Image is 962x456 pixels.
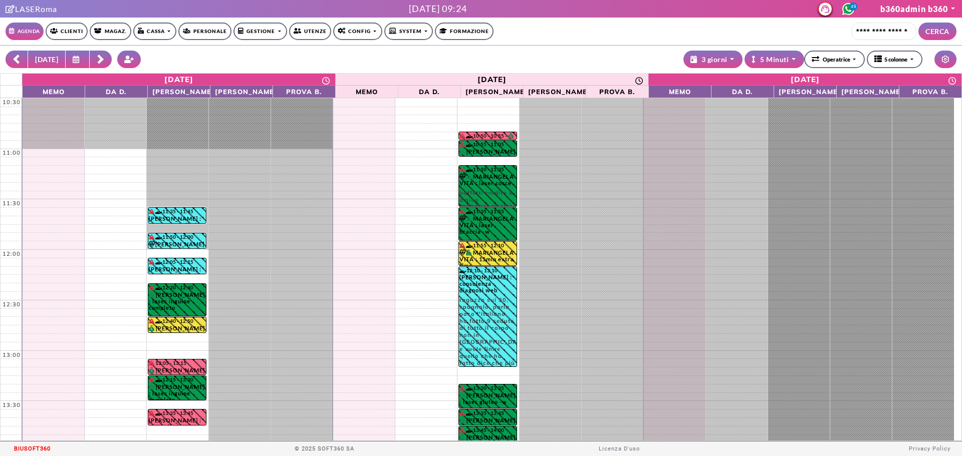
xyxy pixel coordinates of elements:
[88,87,145,96] span: Da D.
[508,133,516,138] i: PAGATO
[459,249,466,256] i: Categoria cliente: Diamante
[1,149,23,156] div: 11:00
[459,148,517,156] div: [PERSON_NAME] : basette
[149,291,206,314] div: [PERSON_NAME] : laser inguine completo
[149,410,206,416] div: 13:35 - 13:45
[459,173,466,180] i: Categoria cliente: Diamante
[401,87,458,96] span: Da D.
[149,376,206,383] div: 13:15 - 13:30
[1,351,23,358] div: 13:00
[149,325,156,331] i: PAGATO
[409,2,467,16] div: [DATE] 09:24
[839,87,896,96] span: [PERSON_NAME]
[149,318,206,324] div: 12:40 - 12:50
[459,167,465,172] i: Il cliente ha degli insoluti
[508,133,557,139] div: [PERSON_NAME] : controllo viso
[459,392,517,408] div: [PERSON_NAME] : laser gluteo -w
[164,75,193,84] div: [DATE]
[459,427,465,432] i: Il cliente ha degli insoluti
[178,23,231,40] a: Personale
[459,235,517,259] span: baffetti credito x amica [PERSON_NAME]
[651,87,708,96] span: Memo
[149,325,206,332] div: [PERSON_NAME] : infracigliare (ex sopracciglia)
[213,87,270,96] span: [PERSON_NAME]
[1,401,23,408] div: 13:30
[902,87,959,96] span: PROVA B.
[459,149,467,154] i: PAGATO
[149,367,206,374] div: [PERSON_NAME] : controllo inguine
[459,410,465,415] i: Il cliente ha degli insoluti
[233,23,287,40] a: Gestione
[459,166,517,173] div: 11:10 - 11:35
[149,208,206,215] div: 11:35 - 11:45
[459,385,465,390] i: Il cliente ha degli insoluti
[791,75,820,84] div: [DATE]
[459,385,517,391] div: 13:20 - 13:35
[466,216,473,221] i: PAGATO
[28,51,66,68] button: [DATE]
[25,87,82,96] span: Memo
[459,209,465,214] i: Il cliente ha degli insoluti
[459,392,467,398] i: PAGATO
[459,142,465,147] i: Il cliente ha degli insoluti
[149,367,156,373] i: PAGATO
[6,5,15,13] i: Clicca per andare alla pagina di firma
[459,427,517,433] div: 13:45 - 14:00
[338,87,395,96] span: Memo
[149,259,206,265] div: 12:05 - 12:15
[459,410,517,416] div: 13:35 - 13:45
[46,23,88,40] a: Clienti
[459,186,517,210] span: baffetti credito x amica [PERSON_NAME]
[849,3,857,11] span: 49
[459,133,465,138] i: Il cliente ha degli insoluti
[149,377,154,382] i: Il cliente ha degli insoluti
[459,417,517,425] div: [PERSON_NAME] : laser ascelle
[459,434,517,450] div: [PERSON_NAME] : laser inguine completo
[477,75,507,84] div: [DATE]
[149,259,154,264] i: Il cliente ha degli insoluti
[649,74,962,85] a: 27 gennaio 2025
[149,266,206,274] div: [PERSON_NAME] : foto - controllo *da remoto* tramite foto
[466,250,473,255] i: PAGATO
[1,200,23,207] div: 11:30
[599,445,640,452] a: Licenza D'uso
[459,242,517,249] div: 11:55 - 12:10
[690,54,728,65] div: 3 giorni
[1,301,23,308] div: 12:30
[149,383,206,400] div: [PERSON_NAME] : laser inguine completo
[589,87,646,96] span: PROVA B.
[149,318,154,323] i: Il cliente ha degli insoluti
[918,23,956,40] button: CERCA
[149,241,155,247] i: Categoria cliente: Diamante
[149,285,154,290] i: Il cliente ha degli insoluti
[149,234,154,239] i: Il cliente ha degli insoluti
[459,208,517,215] div: 11:35 - 11:55
[6,4,57,14] a: Clicca per andare alla pagina di firmaLASERoma
[90,23,131,40] a: Magaz.
[459,141,517,148] div: 10:55 - 11:05
[466,174,473,179] i: PAGATO
[459,249,517,265] div: MARIANGELA VITA : 15min extra time
[150,87,207,96] span: [PERSON_NAME]
[459,243,465,248] i: Il cliente ha degli insoluti
[133,23,176,40] a: Cassa
[336,74,648,85] a: 25 gennaio 2025
[384,23,433,40] a: SYSTEM
[149,209,154,214] i: Il cliente ha degli insoluti
[149,215,206,223] div: [PERSON_NAME] : foto - controllo *da remoto* tramite foto
[6,23,44,40] a: Agenda
[459,215,517,240] div: MARIANGELA VITA : laser braccia -w
[459,267,517,273] div: 12:10 - 13:10
[149,360,206,366] div: 13:05 - 13:15
[149,410,154,415] i: Il cliente ha degli insoluti
[777,87,834,96] span: [PERSON_NAME]
[909,445,950,452] a: Privacy Policy
[276,87,333,96] span: PROVA B.
[459,215,466,222] i: Categoria cliente: Diamante
[149,292,156,297] i: PAGATO
[149,234,206,240] div: 11:50 - 12:00
[459,173,517,206] div: MARIANGELA VITA : laser cosce
[149,241,206,248] div: [PERSON_NAME] : foto - controllo *da remoto* tramite foto
[752,54,789,65] div: 5 Minuti
[463,87,521,96] span: [PERSON_NAME]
